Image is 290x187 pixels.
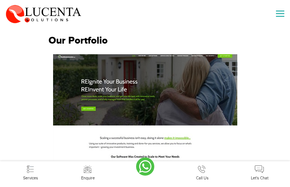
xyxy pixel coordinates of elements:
[6,4,82,24] img: Lucenta Solutions
[49,35,242,47] h1: Our Portfolio
[174,169,231,181] a: Call Us
[231,169,288,181] a: Let's Chat
[59,169,116,181] a: Enquire
[53,54,237,169] img: Realestateinvestor
[2,175,59,182] div: Services
[59,175,116,182] div: Enquire
[231,175,288,182] div: Let's Chat
[174,175,231,182] div: Call Us
[2,169,59,181] a: Services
